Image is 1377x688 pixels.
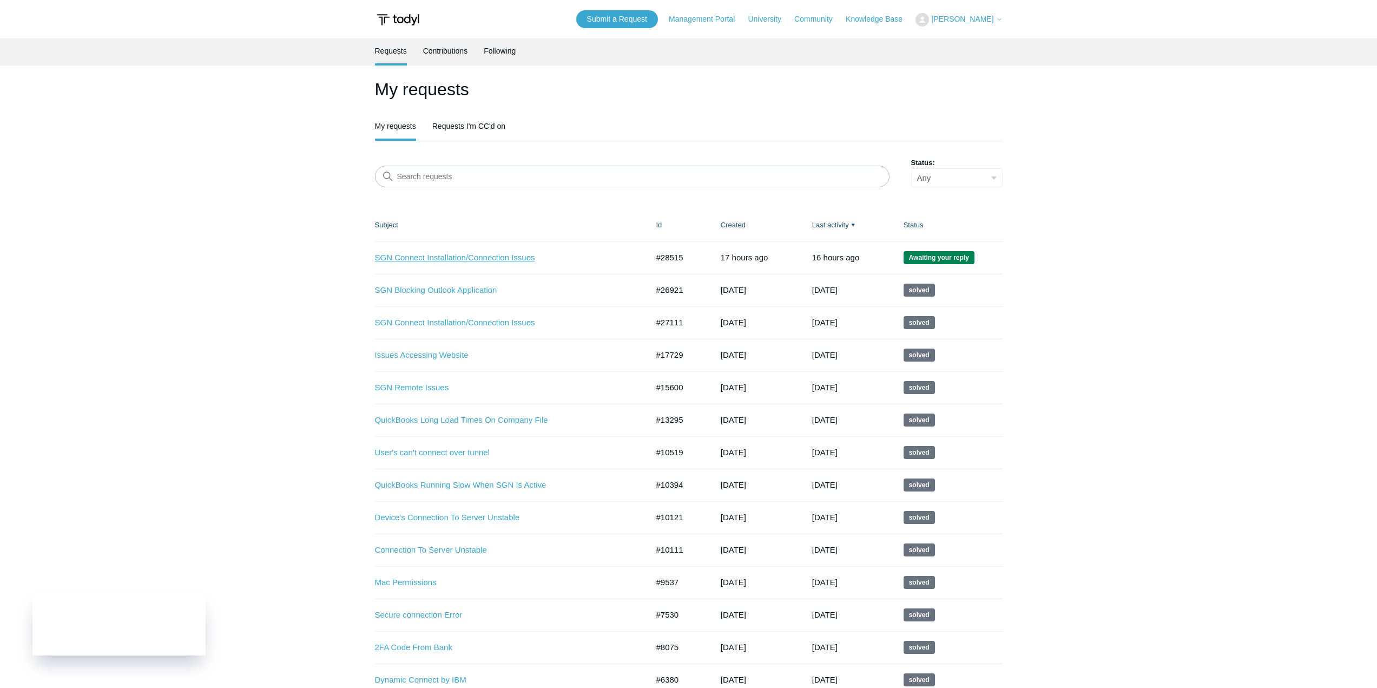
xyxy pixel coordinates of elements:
td: #10394 [645,469,710,501]
a: Contributions [423,38,468,63]
a: Requests [375,38,407,63]
span: We are waiting for you to respond [904,251,974,264]
time: 02/22/2024, 13:02 [812,383,838,392]
a: Issues Accessing Website [375,349,632,362]
time: 05/03/2023, 09:42 [721,513,746,522]
a: Knowledge Base [846,14,913,25]
time: 06/02/2023, 01:26 [812,545,838,554]
button: [PERSON_NAME] [915,13,1002,27]
a: Submit a Request [576,10,658,28]
td: #8075 [645,631,710,664]
time: 01/20/2023, 00:32 [812,675,838,684]
time: 12/23/2022, 09:35 [721,643,746,652]
time: 09/29/2025, 17:51 [812,253,860,262]
img: Todyl Support Center Help Center home page [375,10,421,30]
span: This request has been solved [904,608,935,621]
td: #17729 [645,339,710,371]
a: Connection To Server Unstable [375,544,632,556]
label: Status: [911,158,1003,168]
time: 11/15/2023, 10:02 [812,415,838,424]
span: This request has been solved [904,511,935,524]
a: SGN Connect Installation/Connection Issues [375,317,632,329]
time: 06/11/2023, 16:02 [812,480,838,489]
td: #10121 [645,501,710,534]
a: Secure connection Error [375,609,632,621]
a: My requests [375,114,416,139]
time: 08/07/2025, 10:24 [721,318,746,327]
span: This request has been solved [904,381,935,394]
a: 2FA Code From Bank [375,641,632,654]
time: 09/29/2025, 16:24 [721,253,768,262]
a: Dynamic Connect by IBM [375,674,632,686]
time: 08/28/2025, 13:02 [812,285,838,294]
time: 06/05/2023, 18:04 [812,513,838,522]
a: University [748,14,792,25]
span: This request has been solved [904,284,935,297]
td: #27111 [645,306,710,339]
span: This request has been solved [904,673,935,686]
time: 10/18/2023, 12:21 [721,415,746,424]
span: This request has been solved [904,479,935,492]
span: This request has been solved [904,543,935,556]
span: This request has been solved [904,446,935,459]
time: 11/10/2022, 09:19 [721,610,746,619]
time: 06/14/2023, 11:01 [812,448,838,457]
a: QuickBooks Long Load Times On Company File [375,414,632,427]
time: 05/12/2023, 01:26 [812,578,838,587]
span: This request has been solved [904,349,935,362]
time: 06/04/2024, 12:03 [812,350,838,359]
td: #28515 [645,241,710,274]
td: #15600 [645,371,710,404]
a: Community [794,14,844,25]
td: #7530 [645,599,710,631]
td: #10111 [645,534,710,566]
th: Status [893,209,1003,241]
a: Management Portal [669,14,746,25]
th: Subject [375,209,645,241]
span: This request has been solved [904,316,935,329]
time: 08/28/2025, 11:02 [812,318,838,327]
time: 02/26/2023, 00:28 [812,610,838,619]
span: This request has been solved [904,641,935,654]
a: Created [721,221,746,229]
a: Mac Permissions [375,576,632,589]
h1: My requests [375,76,1003,102]
a: Device's Connection To Server Unstable [375,512,632,524]
span: ▼ [851,221,856,229]
time: 02/02/2024, 11:38 [721,383,746,392]
time: 08/19/2022, 17:56 [721,675,746,684]
span: [PERSON_NAME] [931,15,993,23]
a: User's can't connect over tunnel [375,447,632,459]
time: 07/31/2025, 16:55 [721,285,746,294]
a: Last activity▼ [812,221,849,229]
a: SGN Blocking Outlook Application [375,284,632,297]
time: 02/02/2023, 00:32 [812,643,838,652]
span: This request has been solved [904,576,935,589]
time: 05/02/2023, 15:59 [721,545,746,554]
input: Search requests [375,166,890,187]
span: This request has been solved [904,414,935,427]
td: #13295 [645,404,710,436]
a: Requests I'm CC'd on [432,114,505,139]
a: QuickBooks Running Slow When SGN Is Active [375,479,632,492]
a: Following [484,38,516,63]
td: #9537 [645,566,710,599]
time: 05/17/2023, 08:53 [721,480,746,489]
time: 05/15/2024, 11:18 [721,350,746,359]
time: 04/03/2023, 14:15 [721,578,746,587]
a: SGN Connect Installation/Connection Issues [375,252,632,264]
th: Id [645,209,710,241]
td: #10519 [645,436,710,469]
td: #26921 [645,274,710,306]
iframe: Todyl Status [32,593,206,656]
a: SGN Remote Issues [375,382,632,394]
time: 05/23/2023, 14:25 [721,448,746,457]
